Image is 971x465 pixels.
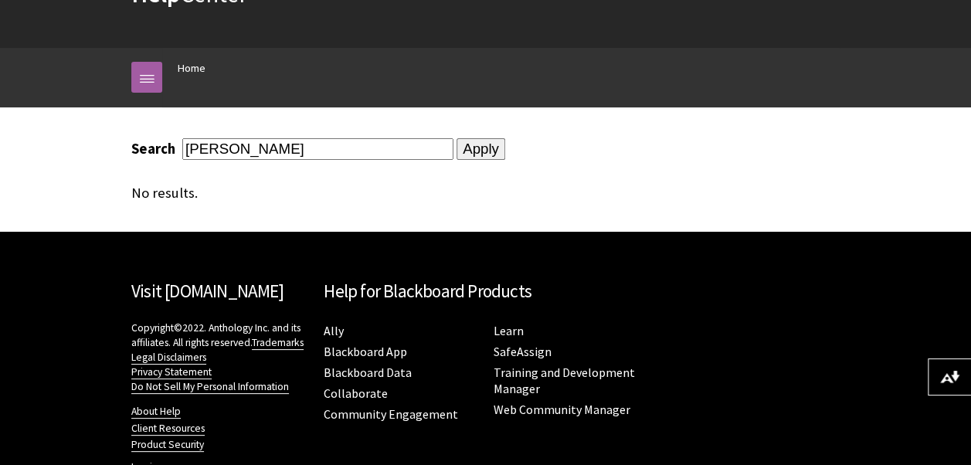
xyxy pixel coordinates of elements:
[131,422,205,436] a: Client Resources
[131,140,179,158] label: Search
[324,344,407,360] a: Blackboard App
[324,323,344,339] a: Ally
[131,280,283,302] a: Visit [DOMAIN_NAME]
[324,278,647,305] h2: Help for Blackboard Products
[494,323,524,339] a: Learn
[324,365,412,381] a: Blackboard Data
[457,138,505,160] input: Apply
[494,402,630,418] a: Web Community Manager
[131,351,206,365] a: Legal Disclaimers
[131,405,181,419] a: About Help
[131,438,204,452] a: Product Security
[131,321,308,394] p: Copyright©2022. Anthology Inc. and its affiliates. All rights reserved.
[252,336,304,350] a: Trademarks
[494,344,552,360] a: SafeAssign
[131,365,212,379] a: Privacy Statement
[324,406,458,423] a: Community Engagement
[178,59,205,78] a: Home
[131,185,611,202] div: No results.
[131,380,289,394] a: Do Not Sell My Personal Information
[324,385,388,402] a: Collaborate
[494,365,635,397] a: Training and Development Manager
